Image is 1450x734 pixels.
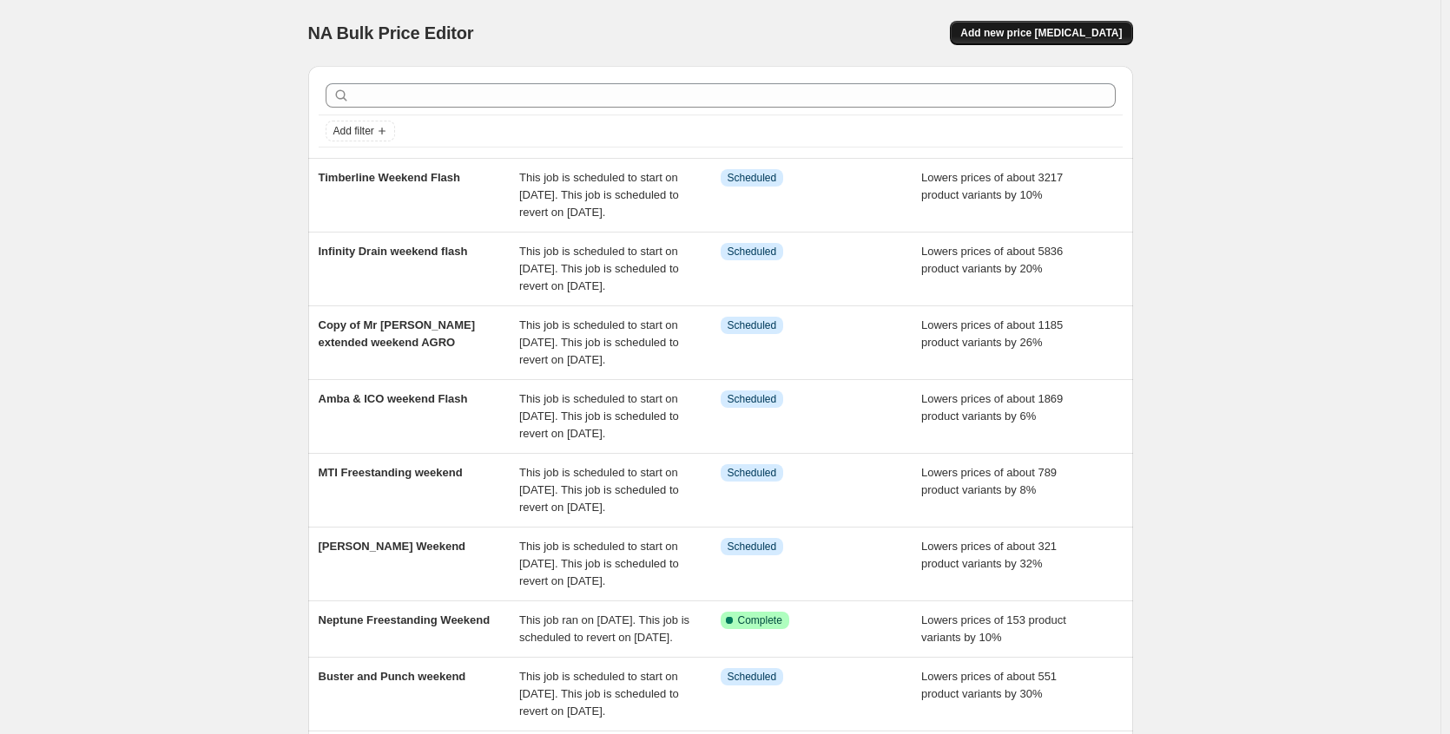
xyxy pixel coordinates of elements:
[319,245,468,258] span: Infinity Drain weekend flash
[319,171,461,184] span: Timberline Weekend Flash
[319,318,476,349] span: Copy of Mr [PERSON_NAME] extended weekend AGRO
[319,613,491,626] span: Neptune Freestanding Weekend
[921,245,1063,275] span: Lowers prices of about 5836 product variants by 20%
[728,670,777,684] span: Scheduled
[519,540,679,587] span: This job is scheduled to start on [DATE]. This job is scheduled to revert on [DATE].
[319,540,466,553] span: [PERSON_NAME] Weekend
[519,171,679,219] span: This job is scheduled to start on [DATE]. This job is scheduled to revert on [DATE].
[921,466,1057,496] span: Lowers prices of about 789 product variants by 8%
[921,670,1057,700] span: Lowers prices of about 551 product variants by 30%
[728,466,777,480] span: Scheduled
[519,245,679,292] span: This job is scheduled to start on [DATE]. This job is scheduled to revert on [DATE].
[921,318,1063,349] span: Lowers prices of about 1185 product variants by 26%
[960,26,1122,40] span: Add new price [MEDICAL_DATA]
[519,613,689,644] span: This job ran on [DATE]. This job is scheduled to revert on [DATE].
[333,124,374,138] span: Add filter
[326,121,395,141] button: Add filter
[728,540,777,554] span: Scheduled
[728,318,777,332] span: Scheduled
[728,171,777,185] span: Scheduled
[738,613,782,627] span: Complete
[921,540,1057,570] span: Lowers prices of about 321 product variants by 32%
[921,171,1063,201] span: Lowers prices of about 3217 product variants by 10%
[519,392,679,440] span: This job is scheduled to start on [DATE]. This job is scheduled to revert on [DATE].
[519,466,679,514] span: This job is scheduled to start on [DATE]. This job is scheduled to revert on [DATE].
[319,466,463,479] span: MTI Freestanding weekend
[950,21,1132,45] button: Add new price [MEDICAL_DATA]
[728,392,777,406] span: Scheduled
[308,23,474,43] span: NA Bulk Price Editor
[519,670,679,718] span: This job is scheduled to start on [DATE]. This job is scheduled to revert on [DATE].
[519,318,679,366] span: This job is scheduled to start on [DATE]. This job is scheduled to revert on [DATE].
[921,392,1063,423] span: Lowers prices of about 1869 product variants by 6%
[728,245,777,259] span: Scheduled
[921,613,1066,644] span: Lowers prices of 153 product variants by 10%
[319,670,466,683] span: Buster and Punch weekend
[319,392,468,405] span: Amba & ICO weekend Flash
